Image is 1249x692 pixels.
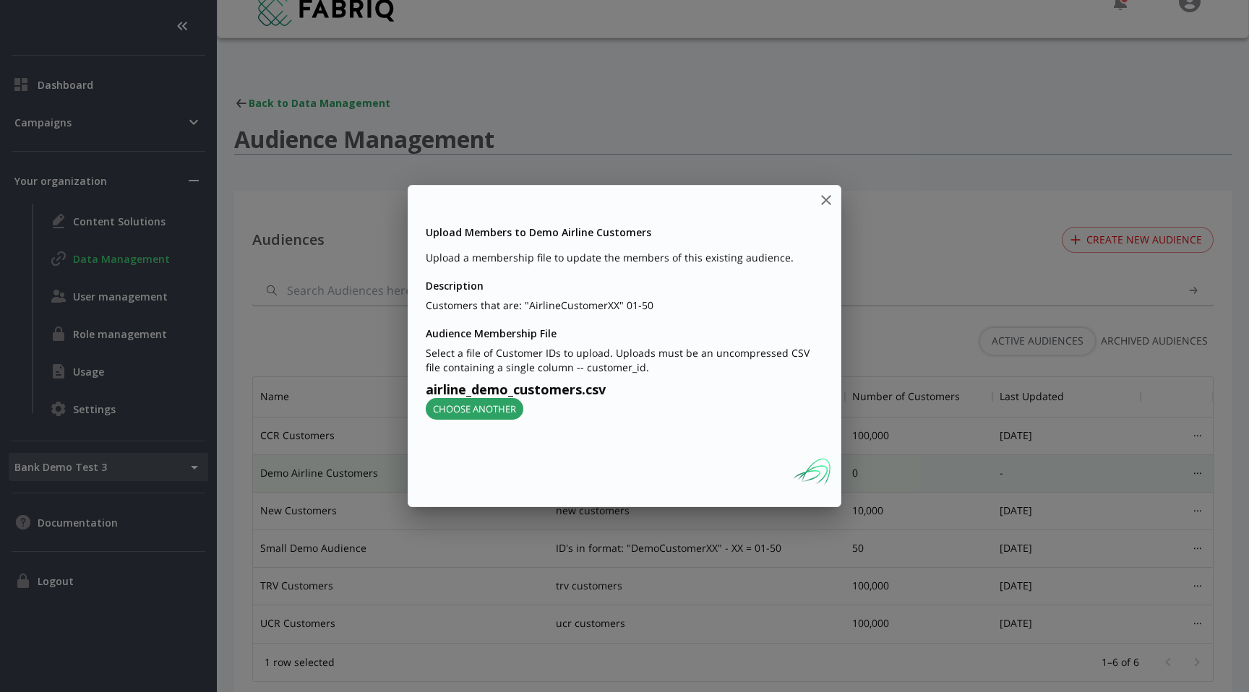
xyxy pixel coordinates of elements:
[426,381,823,398] h4: airline_demo_customers.csv
[408,215,841,251] h2: Upload Members to Demo Airline Customers
[426,327,823,340] h6: Audience Membership File
[426,346,823,375] p: Select a file of Customer IDs to upload. Uploads must be an uncompressed CSV file containing a si...
[426,251,823,265] p: Upload a membership file to update the members of this existing audience.
[426,280,823,293] h6: Description
[426,398,523,420] button: Choose another
[812,186,841,215] button: close
[426,298,823,313] p: Customers that are: "AirlineCustomerXX" 01-50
